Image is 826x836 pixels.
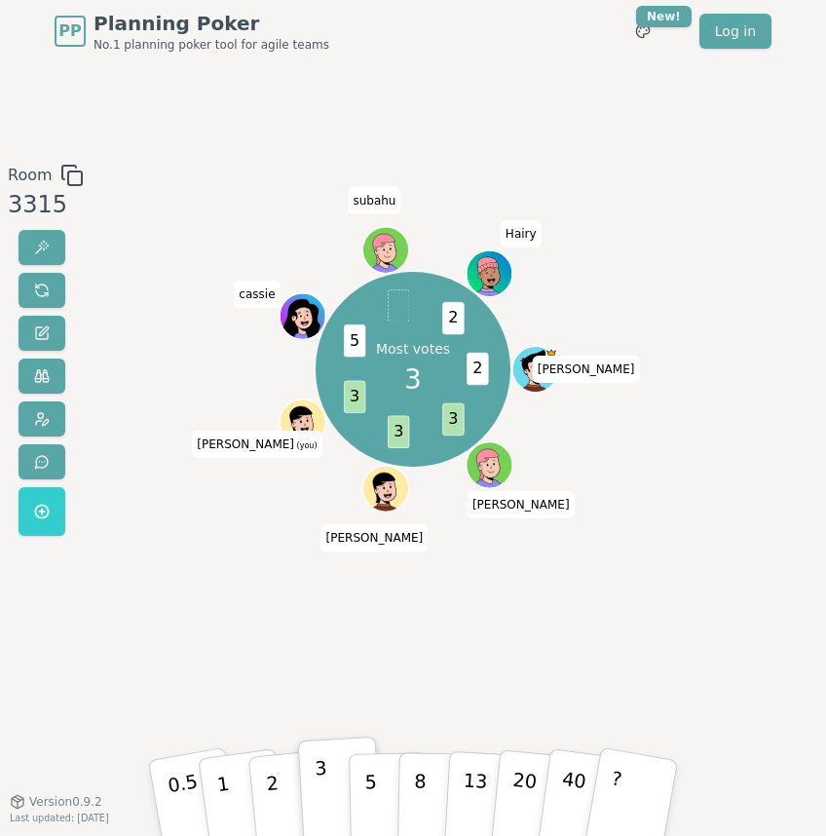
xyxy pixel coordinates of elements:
span: 5 [344,324,365,357]
button: Change avatar [19,401,65,437]
a: Log in [699,14,771,49]
span: 2 [467,353,488,385]
span: Nick is the host [545,348,557,360]
span: Click to change your name [321,524,429,551]
span: Click to change your name [348,187,400,214]
button: Change name [19,316,65,351]
span: Click to change your name [533,356,640,383]
button: Click to change your avatar [281,400,324,444]
span: Click to change your name [468,491,575,518]
span: PP [58,19,81,43]
button: Get a named room [19,487,65,536]
span: Version 0.9.2 [29,794,102,810]
span: 3 [404,359,422,399]
span: Click to change your name [192,431,321,458]
span: 3 [388,416,409,448]
p: Most votes [376,339,450,359]
span: 3 [344,381,365,413]
span: 2 [442,302,464,334]
button: New! [625,14,660,49]
div: 3315 [8,187,84,222]
span: 3 [442,403,464,436]
span: (you) [294,441,318,450]
span: No.1 planning poker tool for agile teams [94,37,329,53]
span: Room [8,164,53,187]
span: Click to change your name [501,220,542,247]
span: Planning Poker [94,10,329,37]
button: Reveal votes [19,230,65,265]
span: Last updated: [DATE] [10,813,109,823]
button: Watch only [19,359,65,394]
div: New! [636,6,692,27]
button: Version0.9.2 [10,794,102,810]
button: Send feedback [19,444,65,479]
a: PPPlanning PokerNo.1 planning poker tool for agile teams [55,10,329,53]
button: Reset votes [19,273,65,308]
span: Click to change your name [234,281,280,308]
